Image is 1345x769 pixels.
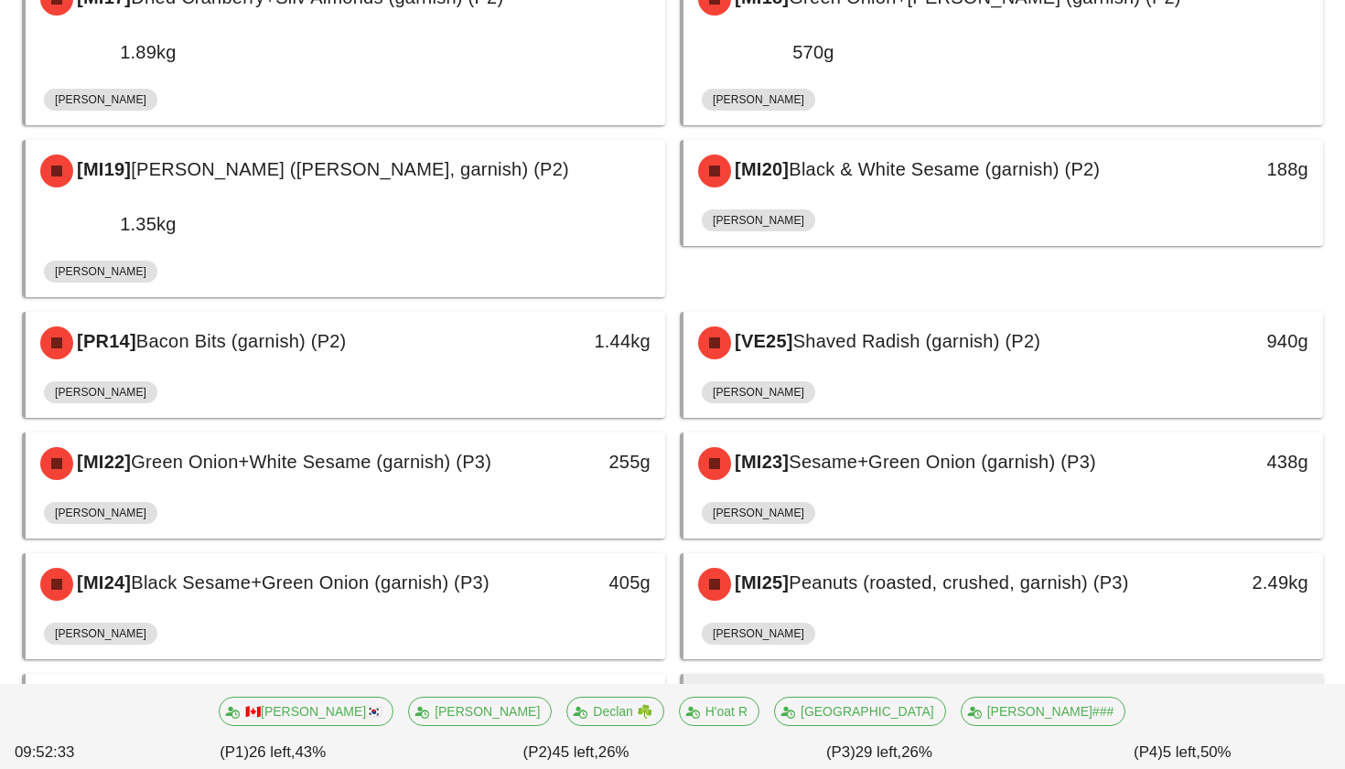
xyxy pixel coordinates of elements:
div: 1.89kg [40,37,177,67]
span: [PERSON_NAME] [55,261,146,283]
span: [MI20] [731,159,789,179]
div: 188g [1172,155,1308,184]
div: 940g [1172,326,1308,356]
span: Black & White Sesame (garnish) (P2) [789,159,1100,179]
span: 5 left, [1163,743,1200,761]
div: 405g [514,568,651,597]
span: 🇨🇦[PERSON_NAME]🇰🇷 [231,698,382,725]
div: (P1) 43% [122,737,425,767]
div: (P4) 50% [1031,737,1334,767]
span: [PERSON_NAME] [421,698,541,725]
div: 255g [514,447,651,476]
div: 1.35kg [40,209,177,239]
div: 2.49kg [1172,568,1308,597]
span: [PR14] [73,331,136,351]
span: [VE25] [731,331,793,351]
span: H'oat R [691,698,748,725]
span: [GEOGRAPHIC_DATA] [786,698,934,725]
span: Shaved Radish (garnish) (P2) [793,331,1040,351]
span: [PERSON_NAME] [55,381,146,403]
span: Sesame+Green Onion (garnish) (P3) [789,452,1096,472]
span: [MI19] [73,159,131,179]
div: 438g [1172,447,1308,476]
span: [PERSON_NAME] [713,89,804,111]
span: [PERSON_NAME] [713,209,804,231]
span: [PERSON_NAME]### [973,698,1114,725]
span: [PERSON_NAME] [55,89,146,111]
span: 29 left, [855,743,901,761]
span: Bacon Bits (garnish) (P2) [136,331,347,351]
span: 45 left, [552,743,597,761]
div: 570g [698,37,834,67]
span: [MI22] [73,452,131,472]
span: Declan ☘️ [579,698,652,725]
span: [PERSON_NAME] [713,381,804,403]
span: [MI23] [731,452,789,472]
span: [PERSON_NAME] [713,502,804,524]
div: (P3) 26% [727,737,1030,767]
span: [MI25] [731,572,789,593]
span: Green Onion+White Sesame (garnish) (P3) [131,452,491,472]
span: Peanuts (roasted, crushed, garnish) (P3) [789,572,1128,593]
span: [PERSON_NAME] [55,623,146,645]
span: [PERSON_NAME] [713,623,804,645]
div: 09:52:33 [11,737,122,767]
span: Black Sesame+Green Onion (garnish) (P3) [131,572,490,593]
span: [PERSON_NAME] [55,502,146,524]
div: 1.44kg [514,326,651,356]
div: (P2) 26% [425,737,727,767]
span: [PERSON_NAME] ([PERSON_NAME], garnish) (P2) [131,159,569,179]
span: 26 left, [249,743,295,761]
span: [MI24] [73,572,131,593]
